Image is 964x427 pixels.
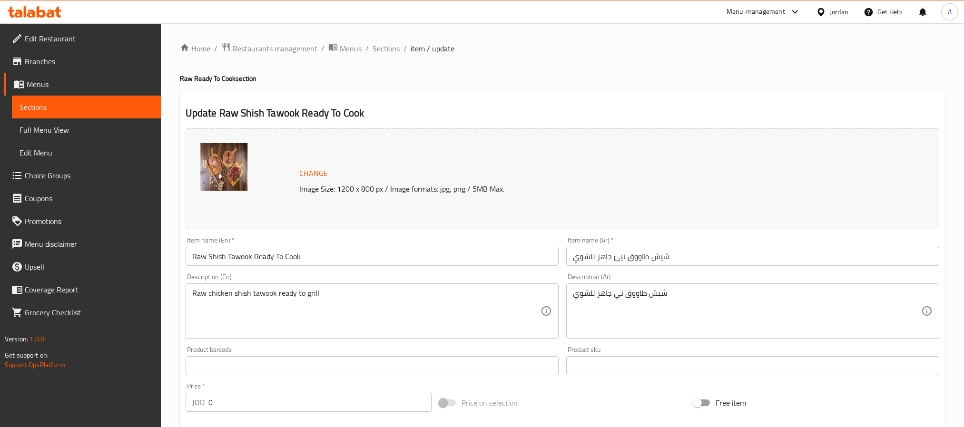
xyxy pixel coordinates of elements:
span: Coverage Report [25,284,153,295]
textarea: شيش طاووق ني جاهز للشوي [573,289,921,334]
input: Please enter price [208,393,432,412]
span: Restaurants management [233,43,317,54]
a: Grocery Checklist [4,301,161,324]
span: Free item [716,397,746,408]
h4: Raw Ready To Cook section [180,74,945,83]
span: Edit Menu [20,147,153,158]
img: WhatsApp_Image_20220225_a637841545502725432.jpeg [200,143,248,191]
span: Full Menu View [20,124,153,136]
span: Get support on: [5,349,49,361]
a: Promotions [4,210,161,233]
span: Menus [27,78,153,90]
nav: breadcrumb [180,42,945,55]
span: Promotions [25,215,153,227]
a: Full Menu View [12,118,161,141]
a: Restaurants management [221,42,317,55]
span: Menus [340,43,362,54]
a: Choice Groups [4,164,161,187]
a: Menu disclaimer [4,233,161,255]
input: Please enter product barcode [186,356,559,375]
span: Menu disclaimer [25,238,153,250]
span: 1.0.0 [30,333,44,345]
a: Branches [4,50,161,73]
button: Change [295,164,332,183]
a: Edit Restaurant [4,27,161,50]
h2: Update Raw Shish Tawook Ready To Cook [186,106,939,120]
div: Jordan [830,7,848,17]
span: Grocery Checklist [25,307,153,318]
a: Edit Menu [12,141,161,164]
p: JOD [192,397,205,408]
span: Version: [5,333,28,345]
a: Coupons [4,187,161,210]
a: Menus [4,73,161,96]
span: Upsell [25,261,153,272]
p: Image Size: 1200 x 800 px / Image formats: jpg, png / 5MB Max. [295,183,839,194]
span: Price on selection [462,397,518,408]
span: Sections [20,101,153,113]
input: Enter name Ar [566,247,939,266]
li: / [214,43,217,54]
span: Change [299,166,328,180]
a: Sections [12,96,161,118]
a: Menus [328,42,362,55]
li: / [403,43,407,54]
span: Choice Groups [25,170,153,181]
span: A [948,7,952,17]
a: Coverage Report [4,278,161,301]
span: Branches [25,56,153,67]
input: Please enter product sku [566,356,939,375]
a: Home [180,43,210,54]
a: Support.OpsPlatform [5,359,65,371]
span: Coupons [25,193,153,204]
a: Upsell [4,255,161,278]
span: item / update [411,43,454,54]
textarea: Raw chicken shish tawook ready to grill [192,289,541,334]
li: / [365,43,369,54]
span: Edit Restaurant [25,33,153,44]
a: Sections [373,43,400,54]
input: Enter name En [186,247,559,266]
li: / [321,43,325,54]
div: Menu-management [727,6,785,18]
